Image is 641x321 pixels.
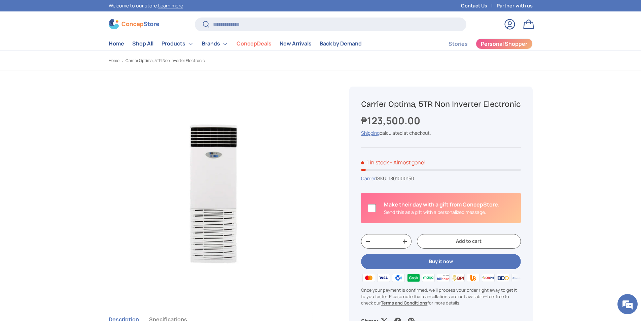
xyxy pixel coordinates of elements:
[417,234,521,249] button: Add to cart
[320,37,362,50] a: Back by Demand
[361,254,521,269] button: Buy it now
[481,41,527,46] span: Personal Shopper
[391,272,406,283] img: gcash
[158,2,183,9] a: Learn more
[109,19,159,29] img: ConcepStore
[496,272,510,283] img: bdo
[510,272,525,283] img: metrobank
[368,204,376,212] input: Is this a gift?
[497,2,533,9] a: Partner with us
[480,272,495,283] img: qrph
[109,37,362,51] nav: Primary
[237,37,272,50] a: ConcepDeals
[132,37,153,50] a: Shop All
[157,37,198,51] summary: Products
[449,37,468,51] a: Stories
[109,37,124,50] a: Home
[361,114,422,127] strong: ₱123,500.00
[361,287,521,307] p: Once your payment is confirmed, we'll process your order right away to get it to you faster. Plea...
[361,175,376,182] a: Carrier
[198,37,233,51] summary: Brands
[280,37,312,50] a: New Arrivals
[451,272,466,283] img: bpi
[461,2,497,9] a: Contact Us
[432,37,533,51] nav: Secondary
[361,272,376,283] img: master
[361,99,521,109] h1: Carrier Optima, 5TR Non Inverter Electronic
[476,38,533,49] a: Personal Shopper
[421,272,436,283] img: maya
[436,272,451,283] img: billease
[110,3,127,20] div: Minimize live chat window
[126,59,205,63] a: Carrier Optima, 5TR Non Inverter Electronic
[384,200,500,216] div: Is this a gift?
[109,59,119,63] a: Home
[376,272,391,283] img: visa
[466,272,480,283] img: ubp
[381,300,427,306] a: Terms and Conditions
[376,175,414,182] span: |
[35,38,113,46] div: Chat with us now
[361,130,380,136] a: Shipping
[361,129,521,136] div: calculated at checkout.
[406,272,421,283] img: grabpay
[109,58,333,64] nav: Breadcrumbs
[39,85,93,153] span: We're online!
[361,159,389,166] span: 1 in stock
[109,87,317,295] media-gallery: Gallery Viewer
[3,184,128,207] textarea: Type your message and hit 'Enter'
[390,159,426,166] p: - Almost gone!
[377,175,388,182] span: SKU:
[109,2,183,9] p: Welcome to our store.
[389,175,414,182] span: 1801000150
